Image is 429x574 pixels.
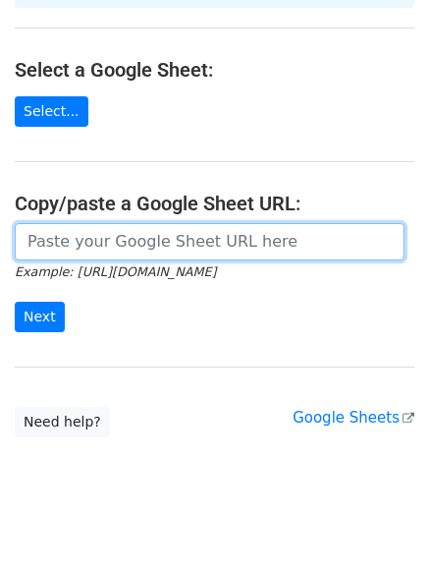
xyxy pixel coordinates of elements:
input: Next [15,302,65,332]
h4: Select a Google Sheet: [15,58,414,82]
small: Example: [URL][DOMAIN_NAME] [15,264,216,279]
input: Paste your Google Sheet URL here [15,223,404,260]
a: Google Sheets [293,409,414,427]
h4: Copy/paste a Google Sheet URL: [15,192,414,215]
a: Select... [15,96,88,127]
a: Need help? [15,407,110,437]
iframe: Chat Widget [331,480,429,574]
